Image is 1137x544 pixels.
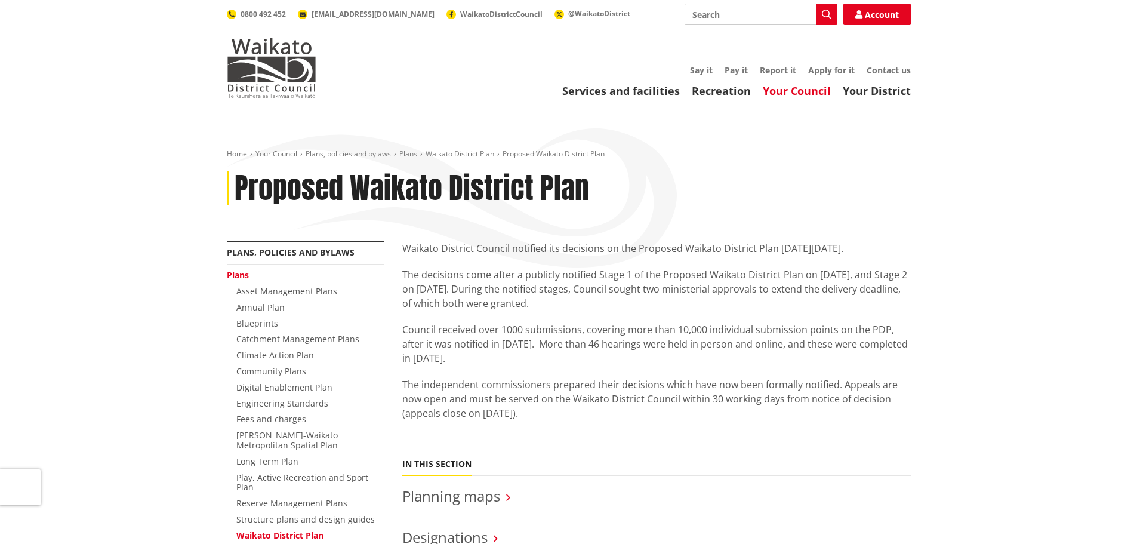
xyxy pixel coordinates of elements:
a: Structure plans and design guides [236,514,375,525]
a: Play, Active Recreation and Sport Plan [236,472,368,493]
h1: Proposed Waikato District Plan [235,171,589,206]
a: Your Council [763,84,831,98]
a: Plans [227,269,249,281]
a: Digital Enablement Plan [236,382,332,393]
span: WaikatoDistrictCouncil [460,9,543,19]
a: Your Council [255,149,297,159]
a: Report it [760,64,796,76]
a: Apply for it [808,64,855,76]
a: @WaikatoDistrict [554,8,630,19]
a: Home [227,149,247,159]
p: Council received over 1000 submissions, covering more than 10,000 individual submission points on... [402,322,911,365]
a: Blueprints [236,318,278,329]
h5: In this section [402,459,472,469]
a: Your District [843,84,911,98]
a: Plans [399,149,417,159]
p: The decisions come after a publicly notified Stage 1 of the Proposed Waikato District Plan on [DA... [402,268,911,311]
p: Waikato District Council notified its decisions on the Proposed Waikato District Plan [DATE][DATE]. [402,241,911,256]
nav: breadcrumb [227,149,911,159]
a: Plans, policies and bylaws [227,247,355,258]
a: Catchment Management Plans [236,333,359,345]
span: @WaikatoDistrict [568,8,630,19]
a: WaikatoDistrictCouncil [446,9,543,19]
a: Engineering Standards [236,398,328,409]
a: Services and facilities [562,84,680,98]
a: Recreation [692,84,751,98]
img: Waikato District Council - Te Kaunihera aa Takiwaa o Waikato [227,38,316,98]
a: Waikato District Plan [426,149,494,159]
a: Waikato District Plan [236,530,323,541]
a: Fees and charges [236,413,306,425]
a: Plans, policies and bylaws [306,149,391,159]
span: Proposed Waikato District Plan [503,149,605,159]
a: Community Plans [236,365,306,377]
span: 0800 492 452 [241,9,286,19]
a: Say it [690,64,713,76]
a: [EMAIL_ADDRESS][DOMAIN_NAME] [298,9,435,19]
a: 0800 492 452 [227,9,286,19]
a: Asset Management Plans [236,285,337,297]
a: Pay it [725,64,748,76]
p: The independent commissioners prepared their decisions which have now been formally notified. App... [402,377,911,420]
a: Reserve Management Plans [236,497,347,509]
a: Planning maps [402,486,500,506]
a: Account [843,4,911,25]
a: Contact us [867,64,911,76]
span: [EMAIL_ADDRESS][DOMAIN_NAME] [312,9,435,19]
a: Long Term Plan [236,456,298,467]
a: [PERSON_NAME]-Waikato Metropolitan Spatial Plan [236,429,338,451]
input: Search input [685,4,837,25]
a: Climate Action Plan [236,349,314,361]
a: Annual Plan [236,302,285,313]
